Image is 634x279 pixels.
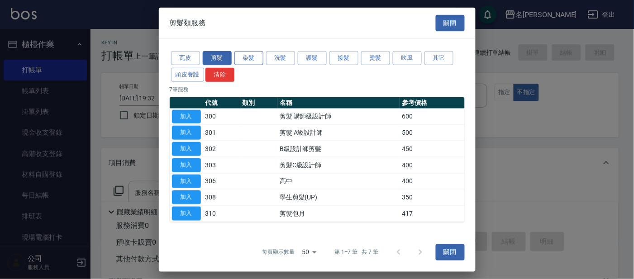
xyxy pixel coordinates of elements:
[277,157,400,173] td: 剪髮C級設計師
[277,173,400,189] td: 高中
[334,248,378,256] p: 第 1–7 筆 共 7 筆
[205,68,234,82] button: 清除
[298,240,320,265] div: 50
[400,189,465,206] td: 350
[424,51,453,65] button: 其它
[400,97,465,109] th: 參考價格
[436,14,465,31] button: 關閉
[203,189,240,206] td: 308
[172,190,201,204] button: 加入
[234,51,263,65] button: 染髮
[203,157,240,173] td: 303
[172,126,201,140] button: 加入
[170,19,206,28] span: 剪髮類服務
[329,51,358,65] button: 接髮
[400,173,465,189] td: 400
[277,97,400,109] th: 名稱
[277,141,400,157] td: B級設計師剪髮
[393,51,422,65] button: 吹風
[172,207,201,221] button: 加入
[203,205,240,222] td: 310
[171,68,205,82] button: 頭皮養護
[203,97,240,109] th: 代號
[400,109,465,125] td: 600
[172,109,201,123] button: 加入
[400,205,465,222] td: 417
[277,109,400,125] td: 剪髮 講師級設計師
[400,157,465,173] td: 400
[400,141,465,157] td: 450
[277,205,400,222] td: 剪髮包月
[240,97,277,109] th: 類別
[172,174,201,188] button: 加入
[172,142,201,156] button: 加入
[203,51,232,65] button: 剪髮
[170,85,465,93] p: 7 筆服務
[203,109,240,125] td: 300
[277,125,400,141] td: 剪髮 A級設計師
[203,141,240,157] td: 302
[203,125,240,141] td: 301
[203,173,240,189] td: 306
[361,51,390,65] button: 燙髮
[436,244,465,260] button: 關閉
[171,51,200,65] button: 瓦皮
[266,51,295,65] button: 洗髮
[172,158,201,172] button: 加入
[262,248,295,256] p: 每頁顯示數量
[277,189,400,206] td: 學生剪髮(UP)
[298,51,327,65] button: 護髮
[400,125,465,141] td: 500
